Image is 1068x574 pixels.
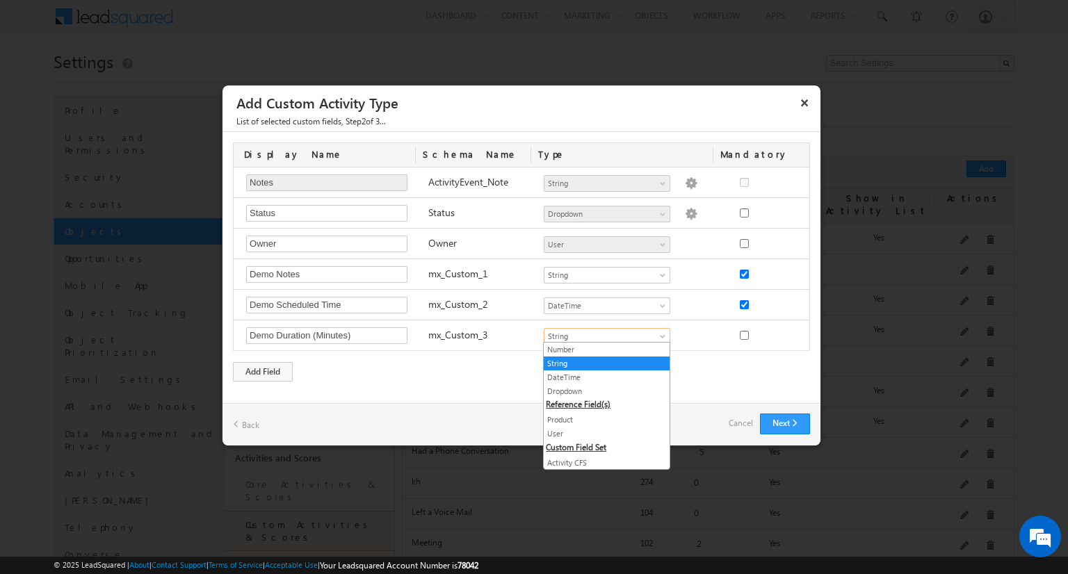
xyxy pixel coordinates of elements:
span: String [544,177,658,190]
a: Product [544,413,670,426]
div: Add Field [233,362,293,382]
span: String [544,330,658,343]
a: About [129,560,149,569]
span: Dropdown [544,208,658,220]
input: Custom 1 [246,266,407,283]
label: ActivityEvent_Note [428,175,508,188]
a: User [544,427,670,440]
div: Mandatory [713,143,794,167]
div: Display Name [234,143,416,167]
span: Your Leadsquared Account Number is [320,560,478,571]
label: mx_Custom_2 [428,297,488,311]
div: Type [531,143,713,167]
a: String [544,328,670,345]
span: 78042 [458,560,478,571]
label: mx_Custom_3 [428,328,488,341]
a: Number [544,343,670,356]
a: Acceptable Use [265,560,318,569]
a: Back [233,413,259,435]
a: Terms of Service [209,560,263,569]
span: Reference Field(s) [544,399,670,413]
span: DateTime [544,300,658,312]
h3: Add Custom Activity Type [236,90,816,115]
input: Custom 2 [246,297,407,313]
span: © 2025 LeadSquared | | | | | [54,559,478,572]
a: Cancel [729,413,753,433]
a: DateTime [544,297,670,314]
ul: String [543,342,670,470]
div: Schema Name [416,143,531,167]
button: × [793,90,816,115]
div: Minimize live chat window [228,7,261,40]
a: Contact Support [152,560,207,569]
em: Start Chat [189,428,252,447]
a: String [544,267,670,284]
a: Dropdown [544,385,670,397]
span: String [544,269,658,281]
a: DateTime [544,371,670,384]
input: Custom 3 [246,327,407,344]
span: List of selected custom fields [236,116,341,126]
img: Populate Options [685,177,697,190]
a: User [544,236,670,253]
span: User [544,238,658,251]
span: Custom Field Set [544,442,670,456]
button: Next [760,413,810,434]
img: Populate Options [685,208,697,220]
div: Chat with us now [72,73,234,91]
label: Owner [428,236,457,249]
label: mx_Custom_1 [428,267,488,280]
a: String [544,175,670,192]
span: , Step of 3... [236,116,386,126]
a: Activity CFS [544,457,670,469]
img: d_60004797649_company_0_60004797649 [24,73,58,91]
label: Status [428,206,455,219]
a: String [544,357,670,370]
span: 2 [362,116,366,126]
a: Dropdown [544,206,670,222]
textarea: Type your message and hit 'Enter' [18,129,254,416]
